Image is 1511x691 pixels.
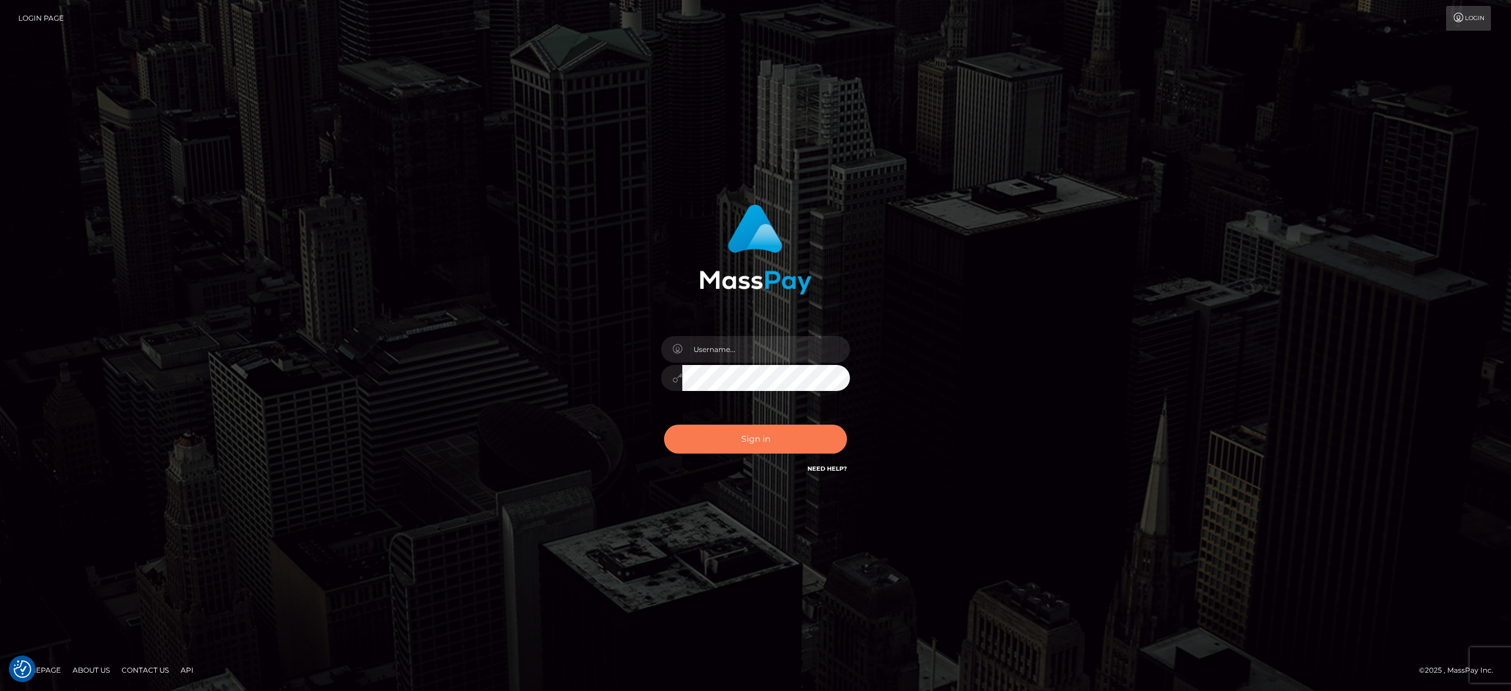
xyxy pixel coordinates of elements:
input: Username... [682,336,850,363]
a: About Us [68,661,115,679]
a: Homepage [13,661,66,679]
a: Login [1446,6,1491,31]
div: © 2025 , MassPay Inc. [1419,664,1502,677]
button: Consent Preferences [14,660,31,678]
a: API [176,661,198,679]
button: Sign in [664,425,847,454]
a: Login Page [18,6,64,31]
a: Contact Us [117,661,174,679]
img: MassPay Login [699,204,812,295]
a: Need Help? [807,465,847,472]
img: Revisit consent button [14,660,31,678]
